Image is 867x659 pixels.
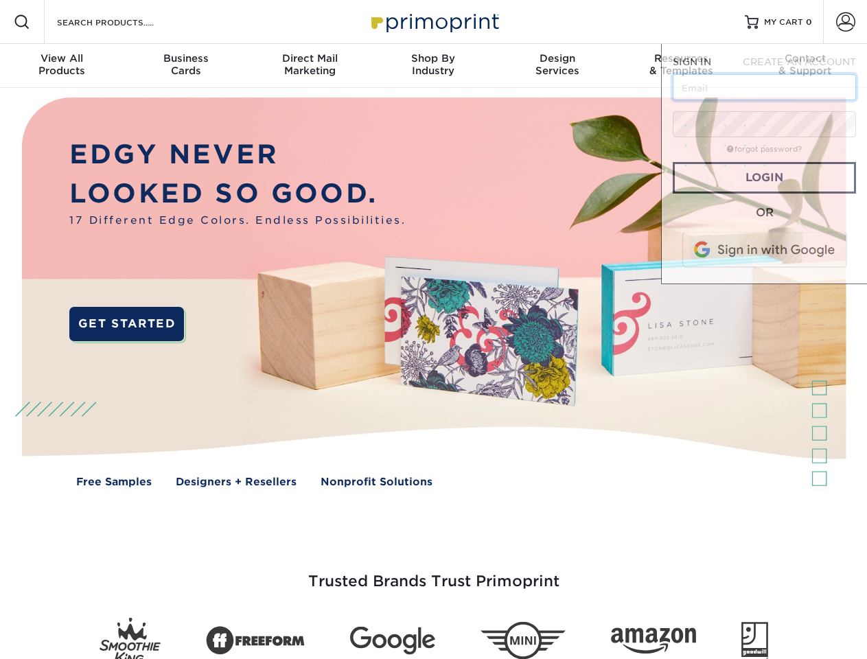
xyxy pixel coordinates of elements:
a: Login [673,162,856,194]
div: Cards [124,52,247,77]
div: Services [496,52,619,77]
iframe: Google Customer Reviews [3,617,117,654]
div: Marketing [248,52,371,77]
span: Business [124,52,247,65]
a: Nonprofit Solutions [321,474,432,490]
input: Email [673,74,856,100]
a: DesignServices [496,44,619,88]
a: Designers + Resellers [176,474,297,490]
div: Industry [371,52,495,77]
span: SIGN IN [673,56,711,67]
a: Shop ByIndustry [371,44,495,88]
a: Resources& Templates [619,44,743,88]
img: Primoprint [365,7,502,36]
a: Direct MailMarketing [248,44,371,88]
span: Shop By [371,52,495,65]
span: 17 Different Edge Colors. Endless Possibilities. [69,213,406,229]
span: Resources [619,52,743,65]
span: MY CART [764,16,803,28]
p: EDGY NEVER [69,135,406,174]
img: Amazon [611,628,696,654]
div: & Templates [619,52,743,77]
span: CREATE AN ACCOUNT [743,56,856,67]
a: Free Samples [76,474,152,490]
a: GET STARTED [69,307,184,341]
a: BusinessCards [124,44,247,88]
img: Google [350,627,435,655]
span: Direct Mail [248,52,371,65]
h3: Trusted Brands Trust Primoprint [32,540,835,607]
div: OR [673,205,856,221]
input: SEARCH PRODUCTS..... [56,14,189,30]
img: Goodwill [741,622,768,659]
span: Design [496,52,619,65]
p: LOOKED SO GOOD. [69,174,406,213]
a: forgot password? [727,145,802,154]
span: 0 [806,17,812,27]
